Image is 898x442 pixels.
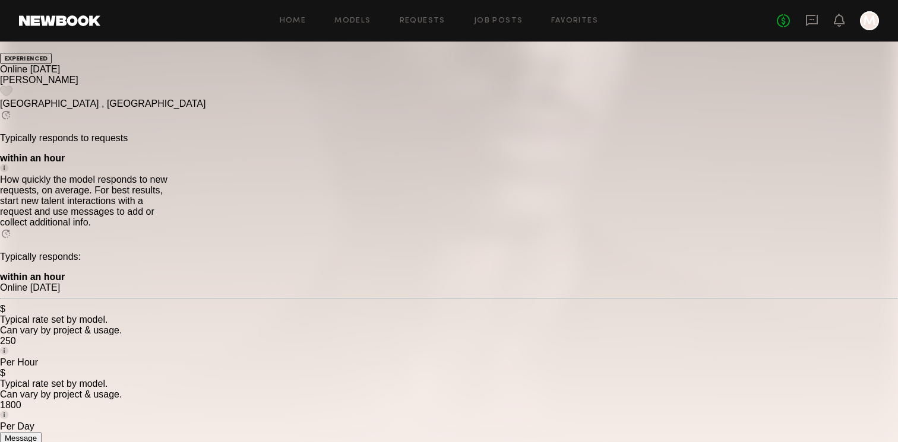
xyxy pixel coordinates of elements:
[860,11,879,30] a: M
[400,17,445,25] a: Requests
[280,17,306,25] a: Home
[474,17,523,25] a: Job Posts
[551,17,598,25] a: Favorites
[334,17,371,25] a: Models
